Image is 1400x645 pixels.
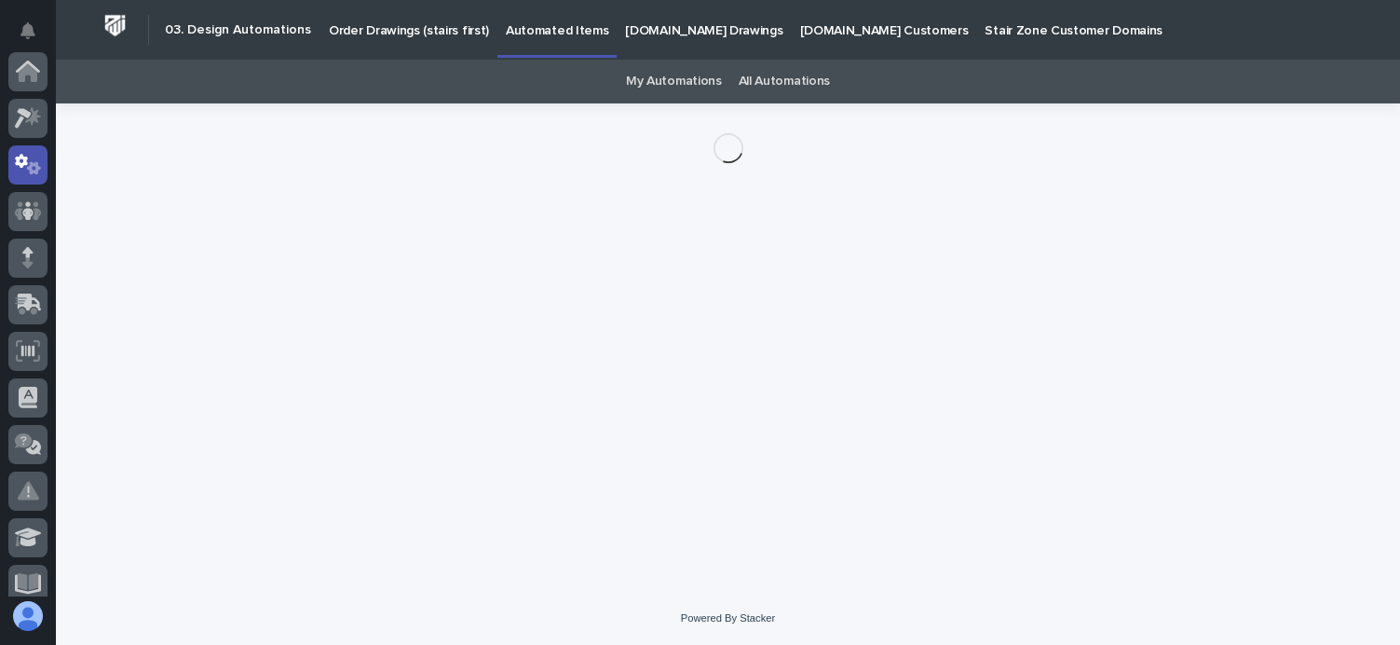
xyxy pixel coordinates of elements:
[8,11,48,50] button: Notifications
[98,8,132,43] img: Workspace Logo
[681,612,775,624] a: Powered By Stacker
[626,60,722,103] a: My Automations
[23,22,48,52] div: Notifications
[165,22,311,38] h2: 03. Design Automations
[8,597,48,636] button: users-avatar
[739,60,830,103] a: All Automations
